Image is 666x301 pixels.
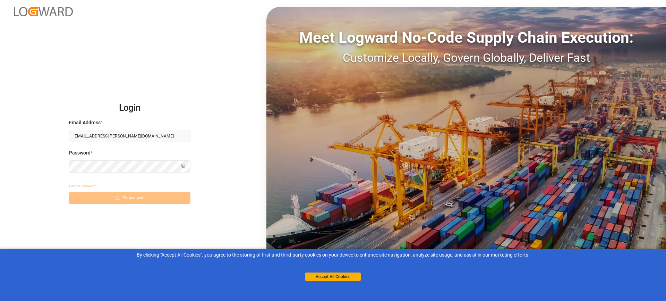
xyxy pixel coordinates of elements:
[69,149,91,157] span: Password
[266,26,666,49] div: Meet Logward No-Code Supply Chain Execution:
[5,251,661,259] div: By clicking "Accept All Cookies”, you agree to the storing of first and third-party cookies on yo...
[14,7,73,16] img: Logward_new_orange.png
[266,49,666,67] div: Customize Locally, Govern Globally, Deliver Fast
[69,119,101,126] span: Email Address
[69,97,190,119] h2: Login
[69,130,190,142] input: Enter your email
[305,273,361,281] button: Accept All Cookies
